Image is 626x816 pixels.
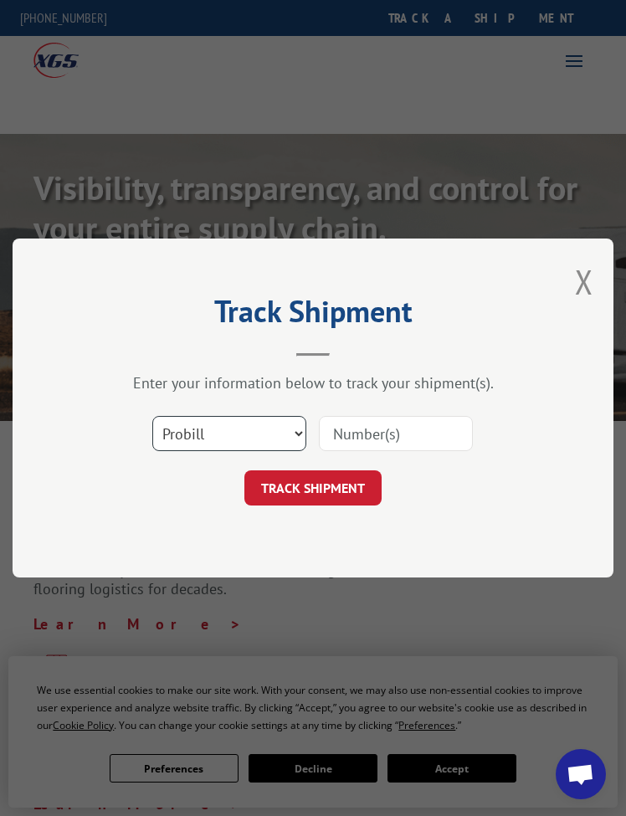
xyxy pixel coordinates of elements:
[96,300,530,331] h2: Track Shipment
[319,416,473,451] input: Number(s)
[574,259,593,304] button: Close modal
[244,470,382,506] button: TRACK SHIPMENT
[96,373,530,393] div: Enter your information below to track your shipment(s).
[556,749,606,799] div: Open chat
